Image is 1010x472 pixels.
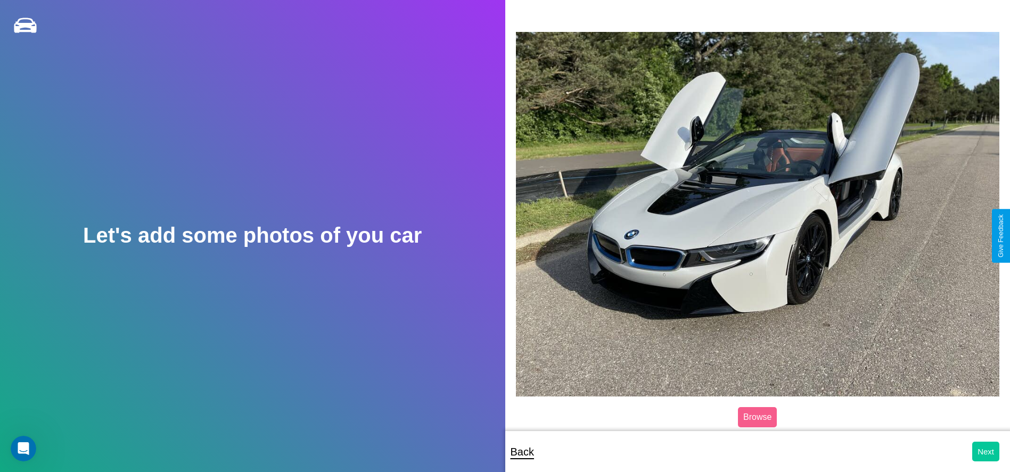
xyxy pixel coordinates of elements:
button: Next [972,442,999,461]
div: Give Feedback [997,214,1005,258]
p: Back [511,442,534,461]
h2: Let's add some photos of you car [83,223,422,247]
label: Browse [738,407,777,427]
img: posted [516,32,1000,396]
iframe: Intercom live chat [11,436,36,461]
